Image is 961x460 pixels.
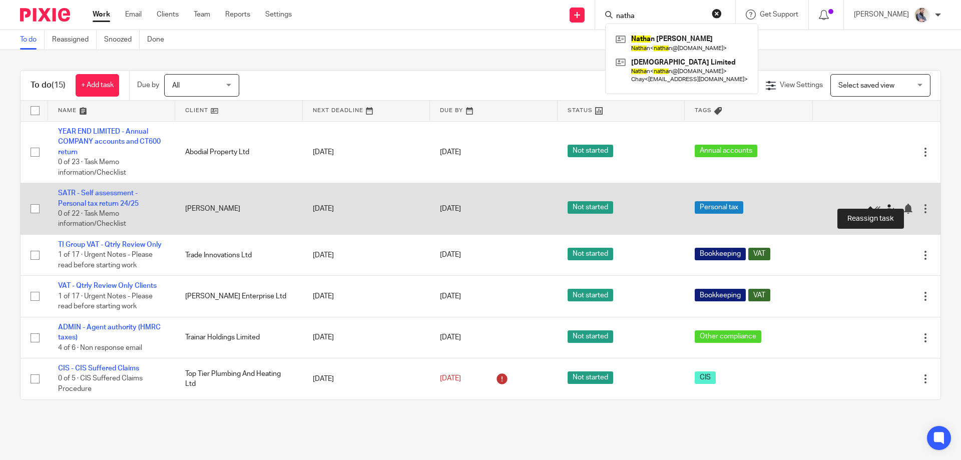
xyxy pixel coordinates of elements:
[20,30,45,50] a: To do
[303,317,430,358] td: [DATE]
[695,371,716,384] span: CIS
[780,82,823,89] span: View Settings
[93,10,110,20] a: Work
[58,252,153,269] span: 1 of 17 · Urgent Notes - Please read before starting work
[58,210,126,228] span: 0 of 22 · Task Memo information/Checklist
[52,81,66,89] span: (15)
[568,248,613,260] span: Not started
[58,128,161,156] a: YEAR END LIMITED - Annual COMPANY accounts and CT600 return
[104,30,140,50] a: Snoozed
[568,371,613,384] span: Not started
[175,358,302,399] td: Top Tier Plumbing And Heating Ltd
[58,365,139,372] a: CIS - CIS Suffered Claims
[695,330,761,343] span: Other compliance
[568,145,613,157] span: Not started
[147,30,172,50] a: Done
[568,201,613,214] span: Not started
[695,108,712,113] span: Tags
[137,80,159,90] p: Due by
[440,375,461,382] span: [DATE]
[76,74,119,97] a: + Add task
[303,122,430,183] td: [DATE]
[303,358,430,399] td: [DATE]
[440,149,461,156] span: [DATE]
[194,10,210,20] a: Team
[157,10,179,20] a: Clients
[695,201,743,214] span: Personal tax
[58,324,161,341] a: ADMIN - Agent authority (HMRC taxes)
[748,248,770,260] span: VAT
[854,10,909,20] p: [PERSON_NAME]
[440,205,461,212] span: [DATE]
[870,204,885,214] a: Mark as done
[58,344,142,351] span: 4 of 6 · Non response email
[172,82,180,89] span: All
[58,282,157,289] a: VAT - Qtrly Review Only Clients
[58,241,162,248] a: TI Group VAT - Qtrly Review Only
[175,183,302,235] td: [PERSON_NAME]
[225,10,250,20] a: Reports
[568,330,613,343] span: Not started
[440,293,461,300] span: [DATE]
[58,293,153,310] span: 1 of 17 · Urgent Notes - Please read before starting work
[568,289,613,301] span: Not started
[695,289,746,301] span: Bookkeeping
[175,234,302,275] td: Trade Innovations Ltd
[58,159,126,176] span: 0 of 23 · Task Memo information/Checklist
[748,289,770,301] span: VAT
[31,80,66,91] h1: To do
[58,190,139,207] a: SATR - Self assessment - Personal tax return 24/25
[303,183,430,235] td: [DATE]
[52,30,97,50] a: Reassigned
[712,9,722,19] button: Clear
[695,145,757,157] span: Annual accounts
[838,82,894,89] span: Select saved view
[175,122,302,183] td: Abodial Property Ltd
[125,10,142,20] a: Email
[58,375,143,393] span: 0 of 5 · CIS Suffered Claims Procedure
[265,10,292,20] a: Settings
[914,7,930,23] img: Pixie%2002.jpg
[440,252,461,259] span: [DATE]
[615,12,705,21] input: Search
[20,8,70,22] img: Pixie
[303,234,430,275] td: [DATE]
[760,11,798,18] span: Get Support
[303,276,430,317] td: [DATE]
[695,248,746,260] span: Bookkeeping
[175,276,302,317] td: [PERSON_NAME] Enterprise Ltd
[175,317,302,358] td: Trainar Holdings Limited
[440,334,461,341] span: [DATE]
